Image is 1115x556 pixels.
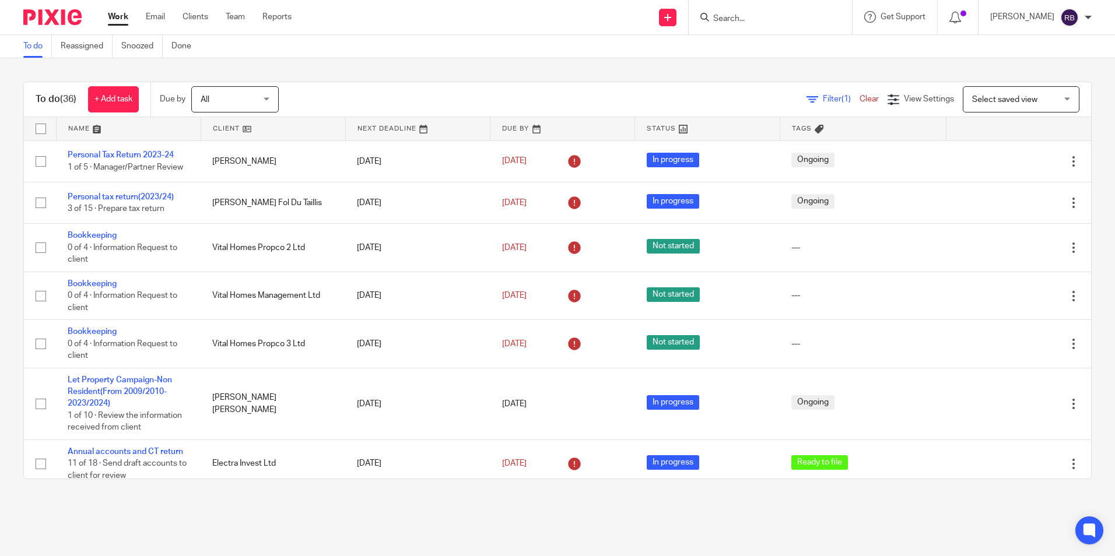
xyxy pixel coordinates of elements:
span: [DATE] [502,157,527,166]
input: Search [712,14,817,24]
a: Clients [183,11,208,23]
td: [DATE] [345,320,490,368]
a: Personal Tax Return 2023-24 [68,151,174,159]
span: 3 of 15 · Prepare tax return [68,205,164,213]
a: Bookkeeping [68,231,117,240]
td: [PERSON_NAME] [201,140,345,182]
div: --- [791,242,935,254]
img: svg%3E [1060,8,1079,27]
span: Ongoing [791,153,835,167]
span: View Settings [904,95,954,103]
span: [DATE] [502,400,527,408]
span: Get Support [881,13,925,21]
span: In progress [647,455,699,470]
td: Electra Invest Ltd [201,439,345,487]
span: (1) [841,95,851,103]
span: In progress [647,194,699,209]
td: [DATE] [345,272,490,319]
a: Clear [860,95,879,103]
img: Pixie [23,9,82,25]
p: [PERSON_NAME] [990,11,1054,23]
a: Let Property Campaign-Non Resident(From 2009/2010-2023/2024) [68,376,172,408]
td: Vital Homes Management Ltd [201,272,345,319]
div: --- [791,338,935,350]
a: Done [171,35,200,58]
h1: To do [36,93,76,105]
td: [DATE] [345,182,490,223]
td: [DATE] [345,439,490,487]
td: [PERSON_NAME] Fol Du Taillis [201,182,345,223]
a: Annual accounts and CT return [68,448,183,456]
td: [DATE] [345,224,490,272]
span: Select saved view [972,96,1037,104]
td: Vital Homes Propco 2 Ltd [201,224,345,272]
span: [DATE] [502,199,527,207]
span: All [201,96,209,104]
span: (36) [60,94,76,104]
span: In progress [647,153,699,167]
p: Due by [160,93,185,105]
span: Not started [647,287,700,302]
td: [DATE] [345,140,490,182]
a: Reassigned [61,35,113,58]
span: 1 of 10 · Review the information received from client [68,411,182,432]
a: Reports [262,11,292,23]
td: [PERSON_NAME] [PERSON_NAME] [201,368,345,439]
a: Bookkeeping [68,328,117,336]
div: --- [791,290,935,301]
a: Team [226,11,245,23]
span: Not started [647,239,700,254]
span: Filter [823,95,860,103]
span: Ready to file [791,455,848,470]
span: 1 of 5 · Manager/Partner Review [68,163,183,171]
span: [DATE] [502,244,527,252]
span: [DATE] [502,340,527,348]
td: [DATE] [345,368,490,439]
span: Ongoing [791,194,835,209]
span: [DATE] [502,291,527,300]
a: Personal tax return(2023/24) [68,193,174,201]
span: 0 of 4 · Information Request to client [68,244,177,264]
a: Work [108,11,128,23]
a: Bookkeeping [68,280,117,288]
a: + Add task [88,86,139,112]
a: To do [23,35,52,58]
td: Vital Homes Propco 3 Ltd [201,320,345,368]
span: Not started [647,335,700,350]
span: 11 of 18 · Send draft accounts to client for review [68,459,187,480]
span: Ongoing [791,395,835,410]
a: Snoozed [121,35,163,58]
a: Email [146,11,165,23]
span: In progress [647,395,699,410]
span: 0 of 4 · Information Request to client [68,340,177,360]
span: Tags [792,125,812,132]
span: [DATE] [502,459,527,467]
span: 0 of 4 · Information Request to client [68,291,177,312]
